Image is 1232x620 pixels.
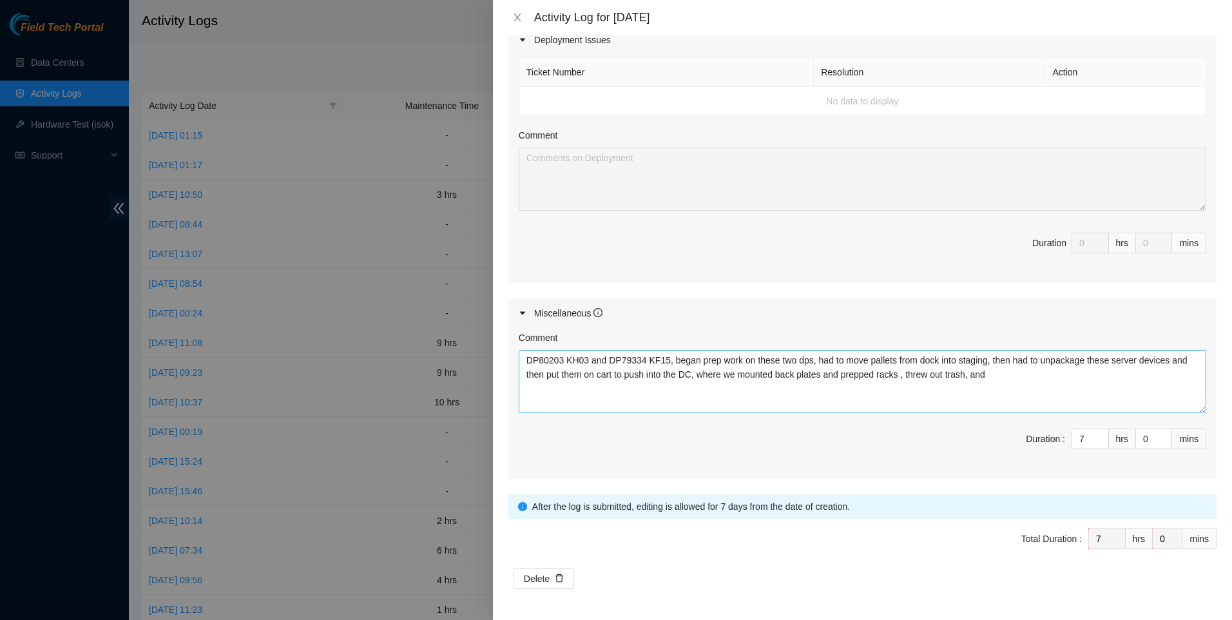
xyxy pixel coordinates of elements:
[593,308,602,317] span: info-circle
[508,12,526,24] button: Close
[519,87,1206,116] td: No data to display
[508,25,1217,55] div: Deployment Issues
[1109,233,1136,253] div: hrs
[519,128,558,142] label: Comment
[508,298,1217,328] div: Miscellaneous info-circle
[1021,532,1082,546] div: Total Duration :
[512,12,523,23] span: close
[514,568,574,589] button: Deletedelete
[519,309,526,317] span: caret-right
[555,574,564,584] span: delete
[532,499,1207,514] div: After the log is submitted, editing is allowed for 7 days from the date of creation.
[519,148,1206,211] textarea: Comment
[518,502,527,511] span: info-circle
[814,58,1045,87] th: Resolution
[519,58,814,87] th: Ticket Number
[1126,528,1153,549] div: hrs
[524,572,550,586] span: Delete
[1032,236,1066,250] div: Duration
[1182,528,1217,549] div: mins
[519,36,526,44] span: caret-right
[1172,429,1206,449] div: mins
[519,331,558,345] label: Comment
[519,350,1206,413] textarea: Comment
[534,306,603,320] div: Miscellaneous
[1026,432,1065,446] div: Duration :
[1172,233,1206,253] div: mins
[534,10,1217,24] div: Activity Log for [DATE]
[1109,429,1136,449] div: hrs
[1045,58,1206,87] th: Action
